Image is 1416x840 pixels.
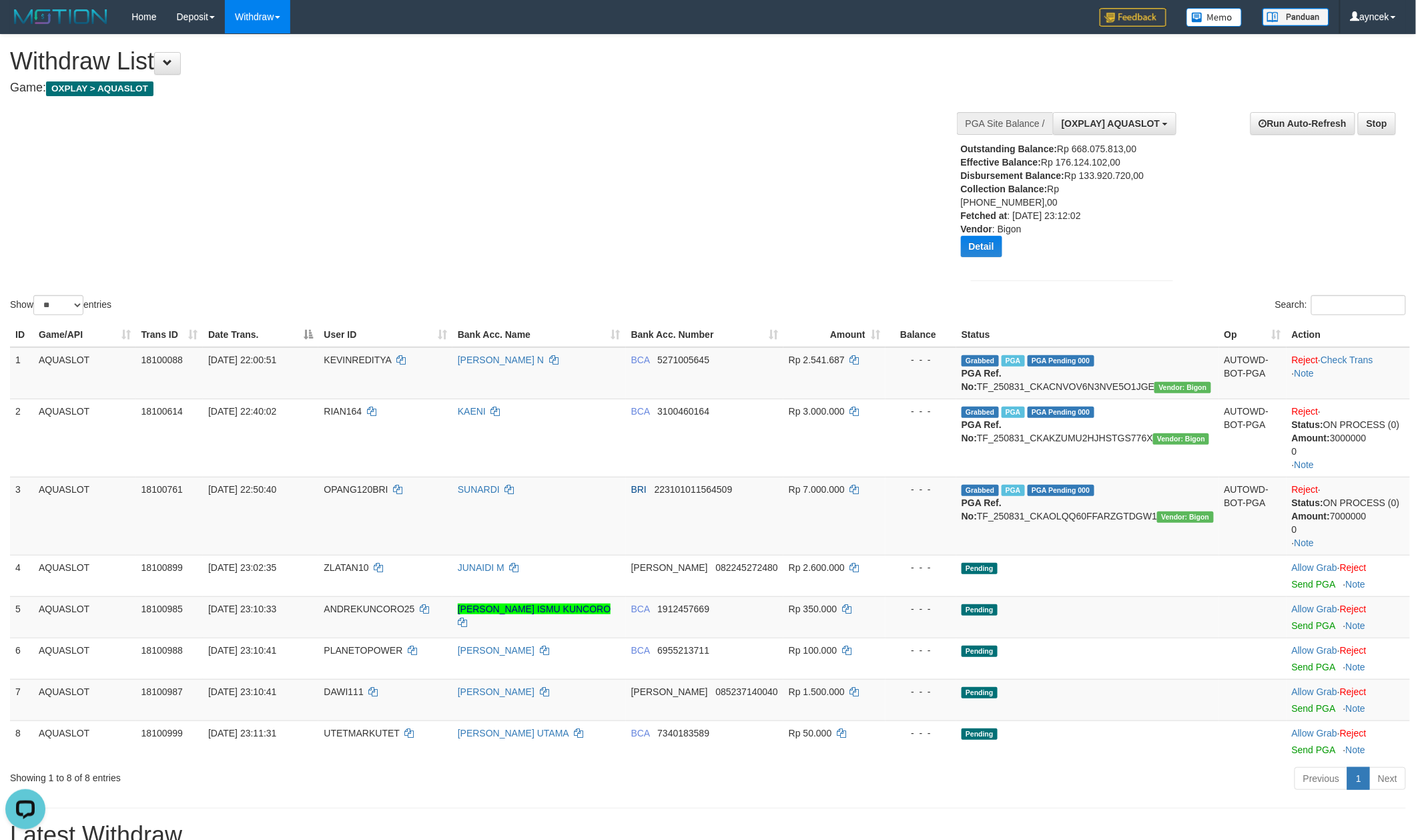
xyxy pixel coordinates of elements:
td: AQUASLOT [33,596,136,638]
span: [DATE] 23:02:35 [208,562,276,573]
td: · [1287,679,1410,720]
b: PGA Ref. No: [962,419,1002,443]
span: · [1292,562,1340,573]
span: BRI [631,484,647,495]
span: DAWI111 [324,686,363,697]
span: Pending [962,563,998,574]
span: OXPLAY > AQUASLOT [46,81,153,96]
div: ON PROCESS (0) 7000000 0 [1292,496,1405,536]
a: Note [1346,703,1366,714]
td: AQUASLOT [33,555,136,596]
span: Rp 50.000 [789,728,832,739]
th: Balance [886,323,956,347]
img: Button%20Memo.svg [1186,8,1243,27]
span: Vendor URL: https://checkout31.1velocity.biz [1153,433,1209,445]
a: JUNAIDI M [458,562,504,573]
span: [PERSON_NAME] [631,562,708,573]
label: Show entries [10,295,111,315]
td: AQUASLOT [33,399,136,477]
span: ANDREKUNCORO25 [324,604,414,614]
th: Bank Acc. Number: activate to sort column ascending [626,323,783,347]
td: 4 [10,555,33,596]
a: Reject [1340,645,1367,656]
span: [DATE] 22:50:40 [208,484,276,495]
b: Disbursement Balance: [961,170,1065,181]
input: Search: [1311,295,1406,315]
span: Pending [962,728,998,740]
div: Rp 668.075.813,00 Rp 176.124.102,00 Rp 133.920.720,00 Rp [PHONE_NUMBER],00 : [DATE] 23:12:02 : Bigon [961,142,1146,267]
a: Allow Grab [1292,604,1337,614]
th: Action [1287,323,1410,347]
div: - - - [891,405,951,418]
span: · [1292,604,1340,614]
a: 1 [1347,767,1370,790]
a: Note [1346,579,1366,590]
a: Send PGA [1292,703,1335,714]
a: Note [1295,368,1315,379]
span: OPANG120BRI [324,484,388,495]
div: - - - [891,483,951,496]
span: PGA Pending [1028,355,1094,367]
span: Vendor URL: https://checkout31.1velocity.biz [1154,382,1210,393]
td: · [1287,720,1410,762]
td: · [1287,596,1410,638]
div: - - - [891,561,951,574]
div: ON PROCESS (0) 3000000 0 [1292,418,1405,458]
span: Pending [962,604,998,616]
span: Marked by ayncek2 [1002,485,1025,496]
td: AUTOWD-BOT-PGA [1219,347,1287,399]
td: · · [1287,399,1410,477]
b: Amount: [1292,433,1331,443]
a: Send PGA [1292,620,1335,631]
div: - - - [891,353,951,367]
a: SUNARDI [458,484,500,495]
span: Copy 223101011564509 to clipboard [655,484,733,495]
span: Pending [962,646,998,657]
span: · [1292,686,1340,697]
span: Marked by ayncek2 [1002,407,1025,418]
span: Rp 3.000.000 [789,406,845,417]
a: Reject [1340,686,1367,697]
span: [OXPLAY] AQUASLOT [1062,118,1160,129]
span: ZLATAN10 [324,562,368,573]
span: · [1292,645,1340,656]
a: Note [1346,662,1366,672]
td: TF_250831_CKAOLQQ60FFARZGTDGW1 [956,477,1219,555]
a: Reject [1292,406,1319,417]
td: AUTOWD-BOT-PGA [1219,477,1287,555]
span: [DATE] 22:40:02 [208,406,276,417]
div: - - - [891,685,951,698]
span: Rp 1.500.000 [789,686,845,697]
th: Game/API: activate to sort column ascending [33,323,136,347]
b: Status: [1292,419,1323,430]
b: Collection Balance: [961,184,1048,194]
th: Status [956,323,1219,347]
td: 3 [10,477,33,555]
b: PGA Ref. No: [962,497,1002,521]
th: Op: activate to sort column ascending [1219,323,1287,347]
span: Copy 085237140040 to clipboard [716,686,778,697]
div: PGA Site Balance / [957,112,1053,135]
td: AQUASLOT [33,638,136,679]
label: Search: [1275,295,1406,315]
select: Showentries [33,295,83,315]
td: TF_250831_CKACNVOV6N3NVE5O1JGE [956,347,1219,399]
span: Copy 3100460164 to clipboard [657,406,709,417]
a: Send PGA [1292,745,1335,755]
a: Reject [1340,728,1367,739]
span: Copy 082245272480 to clipboard [716,562,778,573]
td: · · [1287,477,1410,555]
span: PLANETOPOWER [324,645,402,656]
b: Fetched at [961,210,1008,221]
span: [DATE] 23:11:31 [208,728,276,739]
td: AQUASLOT [33,347,136,399]
span: Vendor URL: https://checkout31.1velocity.biz [1157,511,1213,523]
span: [DATE] 23:10:33 [208,604,276,614]
td: · [1287,555,1410,596]
td: 2 [10,399,33,477]
a: Reject [1340,562,1367,573]
span: 18100985 [141,604,183,614]
th: Bank Acc. Name: activate to sort column ascending [452,323,626,347]
span: Rp 100.000 [789,645,837,656]
a: Run Auto-Refresh [1251,112,1355,135]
